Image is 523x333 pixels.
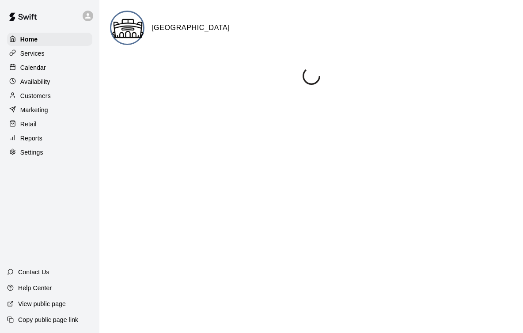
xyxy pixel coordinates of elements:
[20,106,48,114] p: Marketing
[18,284,52,292] p: Help Center
[20,134,42,143] p: Reports
[20,49,45,58] p: Services
[111,12,144,45] img: Mauli Ola Sports Complex logo
[7,103,92,117] a: Marketing
[20,120,37,129] p: Retail
[20,63,46,72] p: Calendar
[7,33,92,46] a: Home
[7,146,92,159] a: Settings
[18,299,66,308] p: View public page
[7,47,92,60] a: Services
[152,22,230,34] h6: [GEOGRAPHIC_DATA]
[7,61,92,74] a: Calendar
[20,77,50,86] p: Availability
[20,35,38,44] p: Home
[7,132,92,145] a: Reports
[7,117,92,131] a: Retail
[18,315,78,324] p: Copy public page link
[7,75,92,88] a: Availability
[7,89,92,102] a: Customers
[20,91,51,100] p: Customers
[18,268,49,276] p: Contact Us
[20,148,43,157] p: Settings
